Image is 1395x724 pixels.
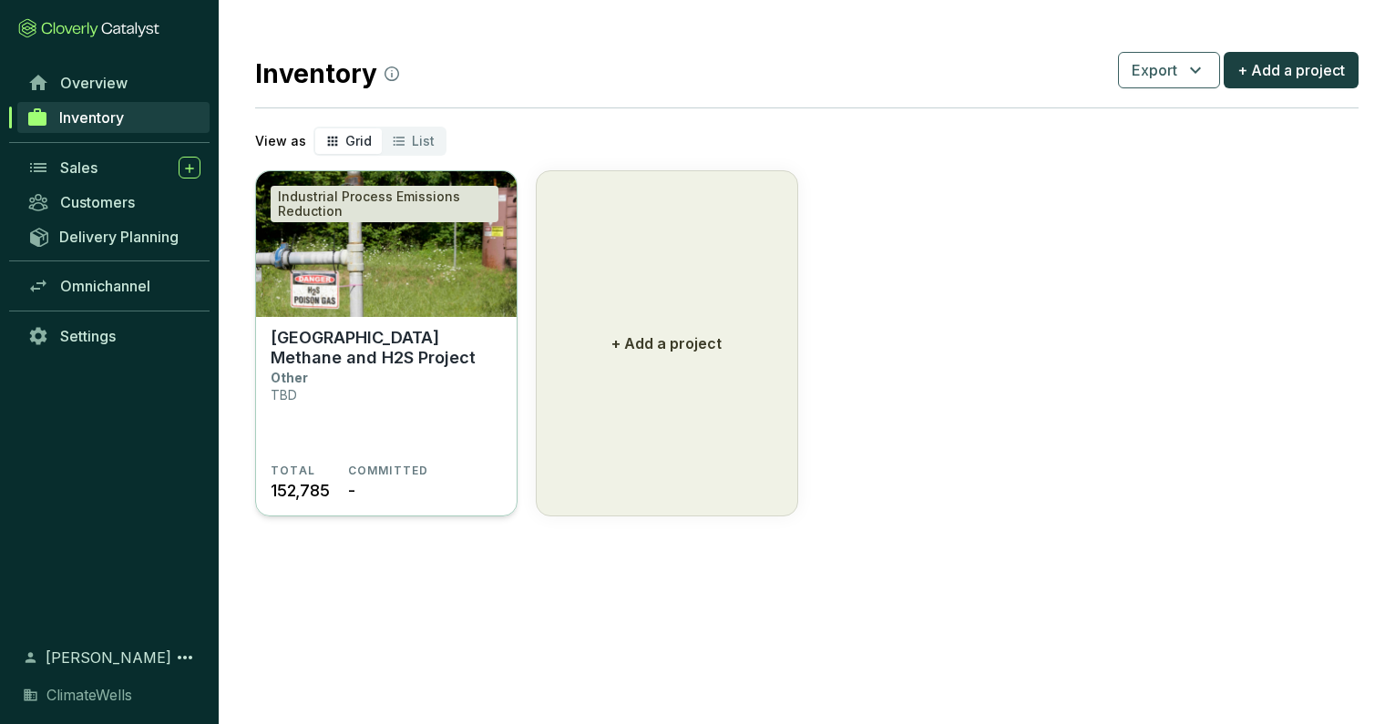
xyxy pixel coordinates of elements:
span: Delivery Planning [59,228,179,246]
span: 152,785 [271,478,330,503]
span: Customers [60,193,135,211]
span: TOTAL [271,464,315,478]
p: + Add a project [611,332,722,354]
span: COMMITTED [348,464,429,478]
p: Other [271,370,308,385]
span: Settings [60,327,116,345]
span: - [348,478,355,503]
img: Geona Elementary School Methane and H2S Project [256,171,517,317]
a: Customers [18,187,210,218]
a: Sales [18,152,210,183]
p: [GEOGRAPHIC_DATA] Methane and H2S Project [271,328,502,368]
button: + Add a project [1224,52,1359,88]
span: Overview [60,74,128,92]
span: [PERSON_NAME] [46,647,171,668]
span: + Add a project [1237,59,1345,81]
a: Delivery Planning [18,221,210,251]
a: Overview [18,67,210,98]
p: TBD [271,387,297,403]
span: List [412,133,435,148]
span: ClimateWells [46,684,132,706]
button: Export [1118,52,1220,88]
span: Grid [345,133,372,148]
a: Geona Elementary School Methane and H2S Project Industrial Process Emissions Reduction[GEOGRAPHIC... [255,170,518,516]
div: Industrial Process Emissions Reduction [271,186,498,222]
p: View as [255,132,306,150]
h2: Inventory [255,55,399,93]
span: Inventory [59,108,124,127]
span: Export [1132,59,1177,81]
a: Settings [18,321,210,352]
span: Omnichannel [60,277,150,295]
a: Inventory [17,102,210,133]
span: Sales [60,158,97,177]
a: Omnichannel [18,270,210,301]
button: + Add a project [536,170,798,516]
div: segmented control [313,127,446,156]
